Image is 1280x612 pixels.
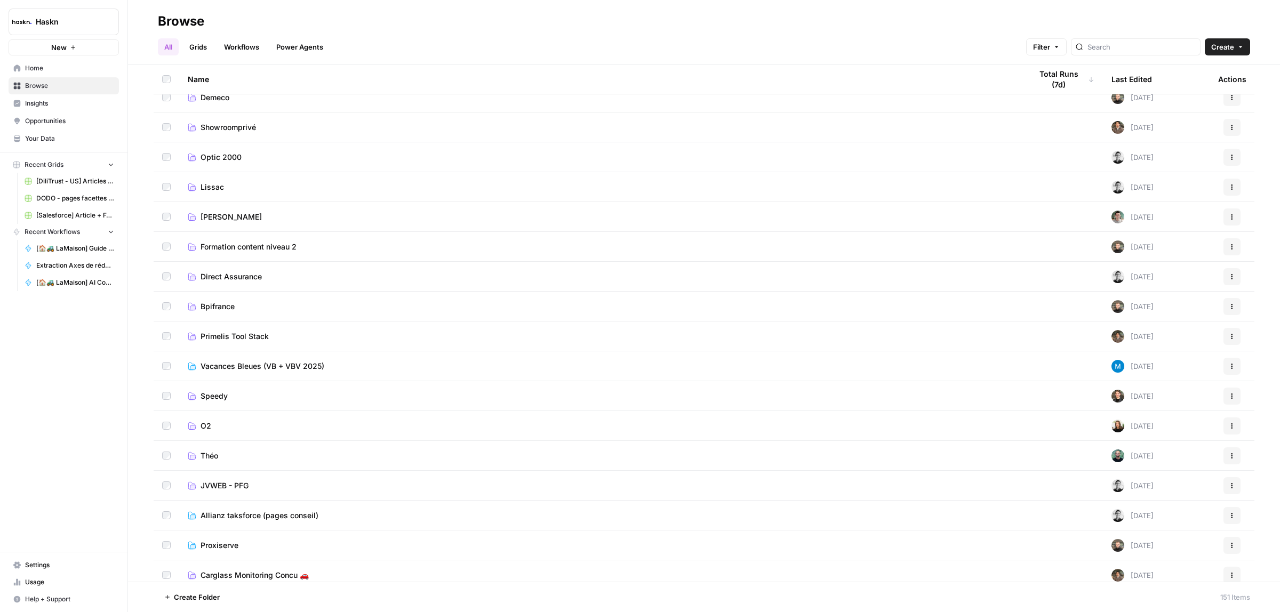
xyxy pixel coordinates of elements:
div: [DATE] [1111,300,1154,313]
img: 7yftqqffpw7do94mkc6an4f72k3u [1111,211,1124,223]
img: udf09rtbz9abwr5l4z19vkttxmie [1111,300,1124,313]
span: Insights [25,99,114,108]
span: Formation content niveau 2 [201,241,297,252]
button: Filter [1026,38,1067,55]
span: O2 [201,421,211,431]
a: Bpifrance [188,301,1014,312]
a: [Salesforce] Article + FAQ + Posts RS / Opti [20,207,119,224]
div: [DATE] [1111,121,1154,134]
img: 5iwot33yo0fowbxplqtedoh7j1jy [1111,479,1124,492]
div: [DATE] [1111,91,1154,104]
a: O2 [188,421,1014,431]
span: Recent Workflows [25,227,80,237]
div: [DATE] [1111,330,1154,343]
div: [DATE] [1111,151,1154,164]
img: xlx1vc11lo246mpl6i14p9z1ximr [1111,360,1124,373]
a: Opportunities [9,112,119,130]
img: qb0ypgzym8ajfvq1ke5e2cdn2jvt [1111,569,1124,582]
div: Actions [1218,65,1246,94]
img: 5iwot33yo0fowbxplqtedoh7j1jy [1111,509,1124,522]
a: Extraction Axes de rédaction du top 3 [20,257,119,274]
a: [DiliTrust - US] Articles de blog 700-1000 mots Grid [20,173,119,190]
span: Your Data [25,134,114,143]
a: Insights [9,95,119,112]
span: Direct Assurance [201,271,262,282]
span: Optic 2000 [201,152,242,163]
a: Power Agents [270,38,330,55]
a: DODO - pages facettes Grid [20,190,119,207]
span: Settings [25,560,114,570]
span: Demeco [201,92,229,103]
img: 5iwot33yo0fowbxplqtedoh7j1jy [1111,181,1124,194]
input: Search [1087,42,1196,52]
img: udf09rtbz9abwr5l4z19vkttxmie [1111,91,1124,104]
a: Your Data [9,130,119,147]
div: [DATE] [1111,479,1154,492]
span: Vacances Bleues (VB + VBV 2025) [201,361,324,372]
a: Allianz taksforce (pages conseil) [188,510,1014,521]
a: [🏠🚜 LaMaison] AI Content Generator for Info Blog [20,274,119,291]
div: [DATE] [1111,509,1154,522]
img: 5iwot33yo0fowbxplqtedoh7j1jy [1111,151,1124,164]
img: 5iwot33yo0fowbxplqtedoh7j1jy [1111,270,1124,283]
a: Showroomprivé [188,122,1014,133]
span: Haskn [36,17,100,27]
span: DODO - pages facettes Grid [36,194,114,203]
a: Direct Assurance [188,271,1014,282]
button: Recent Workflows [9,224,119,240]
div: [DATE] [1111,181,1154,194]
a: Formation content niveau 2 [188,241,1014,252]
a: Browse [9,77,119,94]
button: Help + Support [9,591,119,608]
img: eldrt0s0bgdfrxd9l65lxkaynort [1111,449,1124,462]
div: Total Runs (7d) [1031,65,1094,94]
a: Vacances Bleues (VB + VBV 2025) [188,361,1014,372]
a: Demeco [188,92,1014,103]
img: qb0ypgzym8ajfvq1ke5e2cdn2jvt [1111,330,1124,343]
span: Filter [1033,42,1050,52]
div: [DATE] [1111,270,1154,283]
span: Lissac [201,182,224,192]
span: Extraction Axes de rédaction du top 3 [36,261,114,270]
span: Proxiserve [201,540,238,551]
a: Primelis Tool Stack [188,331,1014,342]
button: Recent Grids [9,157,119,173]
img: uhgcgt6zpiex4psiaqgkk0ok3li6 [1111,390,1124,402]
span: Showroomprivé [201,122,256,133]
div: [DATE] [1111,539,1154,552]
a: JVWEB - PFG [188,480,1014,491]
div: Last Edited [1111,65,1152,94]
a: Grids [183,38,213,55]
div: 151 Items [1220,592,1250,602]
span: Théo [201,450,218,461]
a: Speedy [188,391,1014,401]
span: Opportunities [25,116,114,126]
img: dizo4u6k27cofk4obq9v5qvvdkyt [1111,121,1124,134]
a: [🏠🚜 LaMaison] Guide d'achat Generator [20,240,119,257]
span: Help + Support [25,594,114,604]
span: Bpifrance [201,301,235,312]
a: Home [9,60,119,77]
div: [DATE] [1111,569,1154,582]
span: Recent Grids [25,160,63,170]
span: Browse [25,81,114,91]
div: [DATE] [1111,420,1154,432]
img: Haskn Logo [12,12,31,31]
a: Settings [9,557,119,574]
button: New [9,39,119,55]
a: Workflows [218,38,266,55]
div: [DATE] [1111,449,1154,462]
span: Create Folder [174,592,220,602]
img: 4zh1e794pgdg50rkd3nny9tmb8o2 [1111,420,1124,432]
div: Name [188,65,1014,94]
span: New [51,42,67,53]
span: Allianz taksforce (pages conseil) [201,510,318,521]
span: [🏠🚜 LaMaison] Guide d'achat Generator [36,244,114,253]
span: Primelis Tool Stack [201,331,269,342]
a: Proxiserve [188,540,1014,551]
a: Lissac [188,182,1014,192]
button: Create [1205,38,1250,55]
a: Usage [9,574,119,591]
a: Théo [188,450,1014,461]
span: [Salesforce] Article + FAQ + Posts RS / Opti [36,211,114,220]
